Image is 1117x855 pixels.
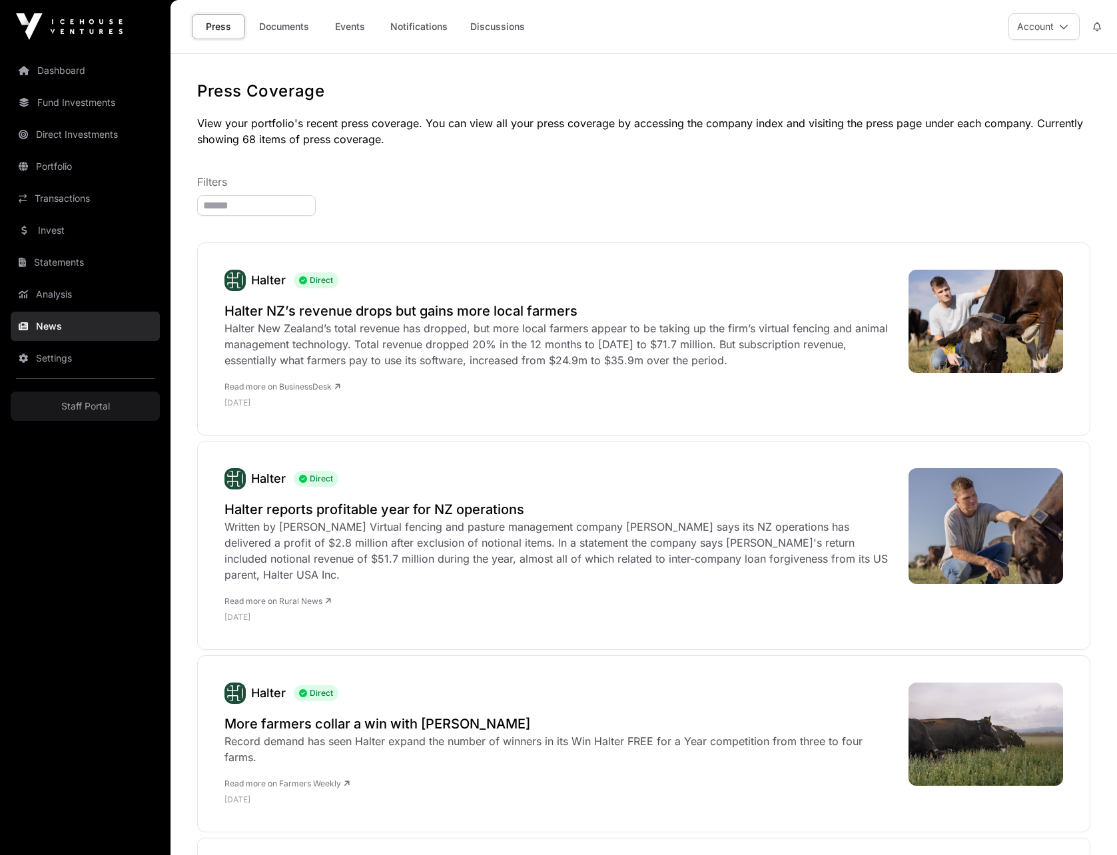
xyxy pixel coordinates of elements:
[11,88,160,117] a: Fund Investments
[909,270,1063,373] img: A-060922SPLHALTER01-7.jpg
[909,468,1063,584] img: 254ef5d7a7b6400ce51fef42e7abfe31_XL.jpg
[224,302,895,320] a: Halter NZ’s revenue drops but gains more local farmers
[251,686,286,700] a: Halter
[224,683,246,704] a: Halter
[224,468,246,489] a: Halter
[224,794,895,805] p: [DATE]
[192,14,245,39] a: Press
[294,471,338,487] span: Direct
[224,733,895,765] div: Record demand has seen Halter expand the number of winners in its Win Halter FREE for a Year comp...
[323,14,376,39] a: Events
[11,56,160,85] a: Dashboard
[11,216,160,245] a: Invest
[382,14,456,39] a: Notifications
[224,500,895,519] a: Halter reports profitable year for NZ operations
[250,14,318,39] a: Documents
[251,471,286,485] a: Halter
[16,13,123,40] img: Icehouse Ventures Logo
[462,14,534,39] a: Discussions
[11,120,160,149] a: Direct Investments
[224,320,895,368] div: Halter New Zealand’s total revenue has dropped, but more local farmers appear to be taking up the...
[224,519,895,583] div: Written by [PERSON_NAME] Virtual fencing and pasture management company [PERSON_NAME] says its NZ...
[197,115,1090,147] p: View your portfolio's recent press coverage. You can view all your press coverage by accessing th...
[224,683,246,704] img: Halter-Favicon.svg
[224,714,895,733] a: More farmers collar a win with [PERSON_NAME]
[251,273,286,287] a: Halter
[224,382,340,392] a: Read more on BusinessDesk
[11,184,160,213] a: Transactions
[909,683,1063,786] img: Halter-PR-Pack_Print-2-768x512.jpg
[11,312,160,341] a: News
[224,612,895,623] p: [DATE]
[1050,791,1117,855] iframe: Chat Widget
[197,174,1090,190] p: Filters
[11,344,160,373] a: Settings
[224,596,331,606] a: Read more on Rural News
[294,272,338,288] span: Direct
[224,270,246,291] a: Halter
[294,685,338,701] span: Direct
[197,81,1090,102] h1: Press Coverage
[1008,13,1080,40] button: Account
[224,270,246,291] img: Halter-Favicon.svg
[224,398,895,408] p: [DATE]
[224,778,350,788] a: Read more on Farmers Weekly
[11,248,160,277] a: Statements
[11,280,160,309] a: Analysis
[224,468,246,489] img: Halter-Favicon.svg
[11,392,160,421] a: Staff Portal
[11,152,160,181] a: Portfolio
